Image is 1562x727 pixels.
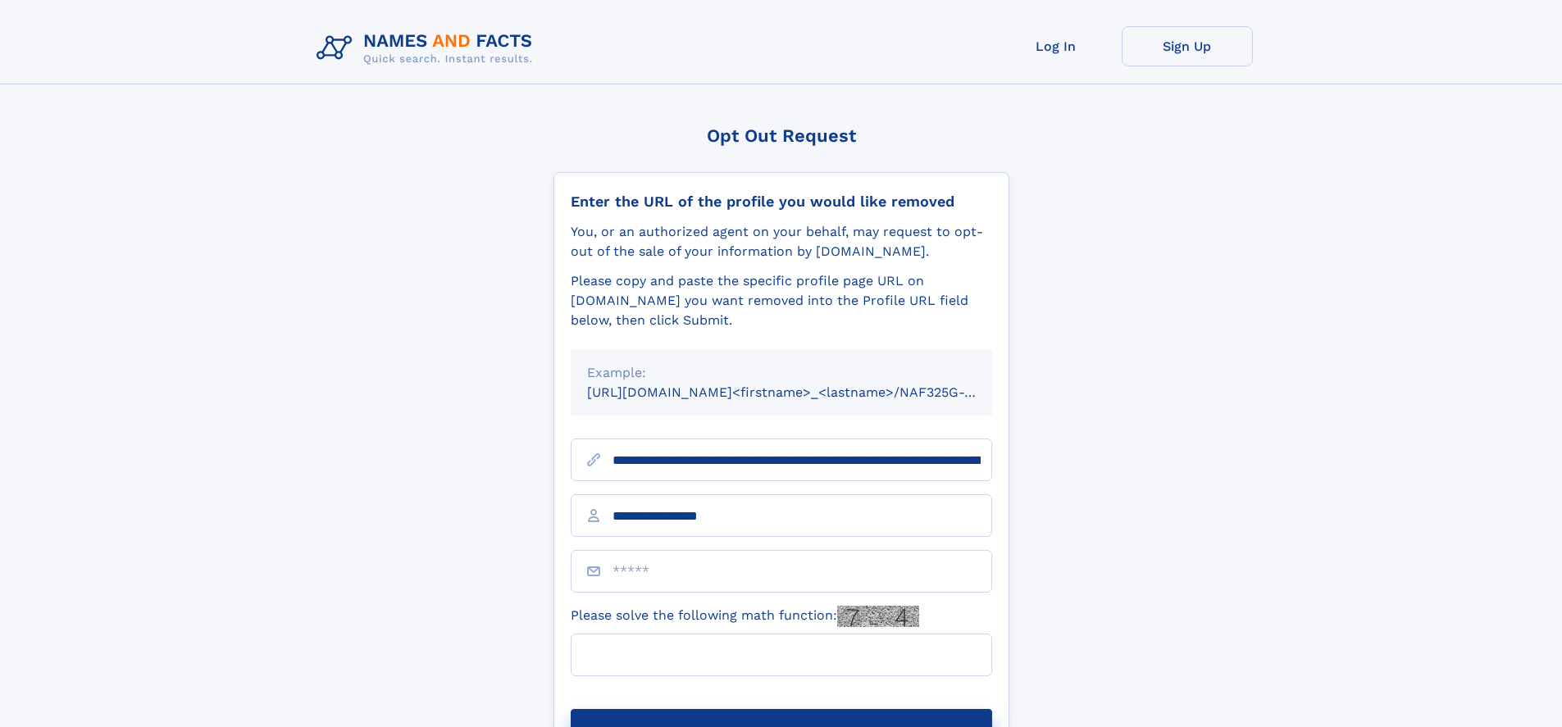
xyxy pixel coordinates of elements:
label: Please solve the following math function: [571,606,919,627]
div: Opt Out Request [553,125,1009,146]
img: Logo Names and Facts [310,26,546,70]
a: Log In [990,26,1122,66]
div: Please copy and paste the specific profile page URL on [DOMAIN_NAME] you want removed into the Pr... [571,271,992,330]
div: Enter the URL of the profile you would like removed [571,193,992,211]
div: Example: [587,363,976,383]
a: Sign Up [1122,26,1253,66]
div: You, or an authorized agent on your behalf, may request to opt-out of the sale of your informatio... [571,222,992,261]
small: [URL][DOMAIN_NAME]<firstname>_<lastname>/NAF325G-xxxxxxxx [587,384,1023,400]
